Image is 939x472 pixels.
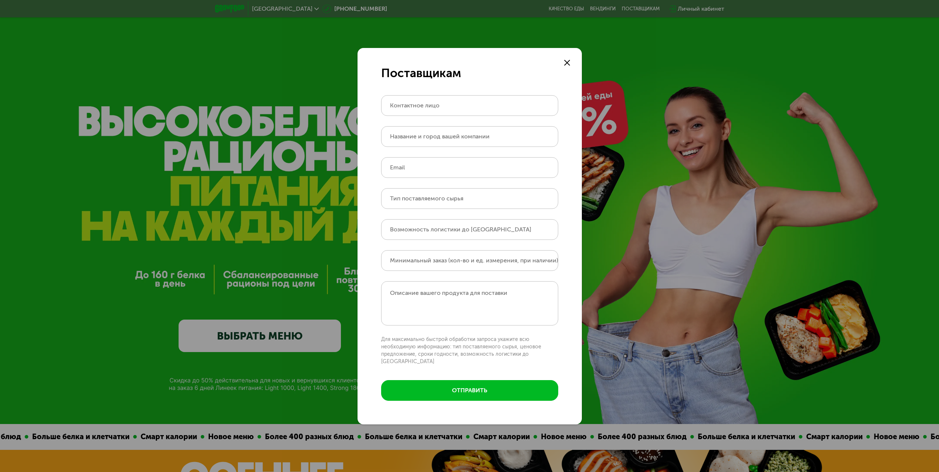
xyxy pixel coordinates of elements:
[390,196,463,200] label: Тип поставляемого сырья
[381,66,558,80] div: Поставщикам
[381,380,558,401] button: отправить
[390,227,531,231] label: Возможность логистики до [GEOGRAPHIC_DATA]
[390,165,405,169] label: Email
[381,336,558,365] p: Для максимально быстрой обработки запроса укажите всю необходимую информацию: тип поставляемого с...
[390,103,439,107] label: Контактное лицо
[390,134,490,138] label: Название и город вашей компании
[390,289,507,296] label: Описание вашего продукта для поставки
[390,258,558,262] label: Минимальный заказ (кол-во и ед. измерения, при наличии)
